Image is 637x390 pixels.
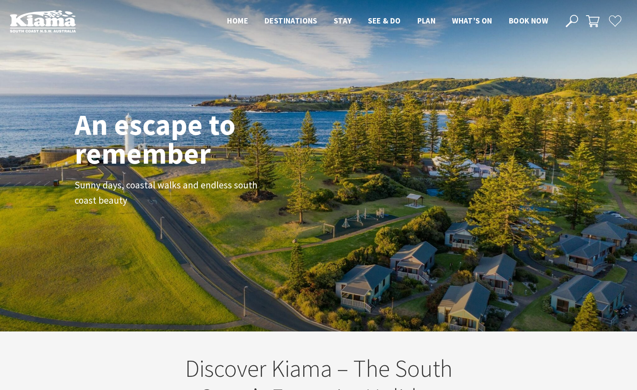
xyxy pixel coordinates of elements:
[368,16,400,26] span: See & Do
[452,16,492,26] span: What’s On
[509,16,548,26] span: Book now
[75,178,260,208] p: Sunny days, coastal walks and endless south coast beauty
[334,16,352,26] span: Stay
[219,14,556,28] nav: Main Menu
[10,10,76,33] img: Kiama Logo
[265,16,317,26] span: Destinations
[227,16,248,26] span: Home
[417,16,436,26] span: Plan
[75,110,301,168] h1: An escape to remember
